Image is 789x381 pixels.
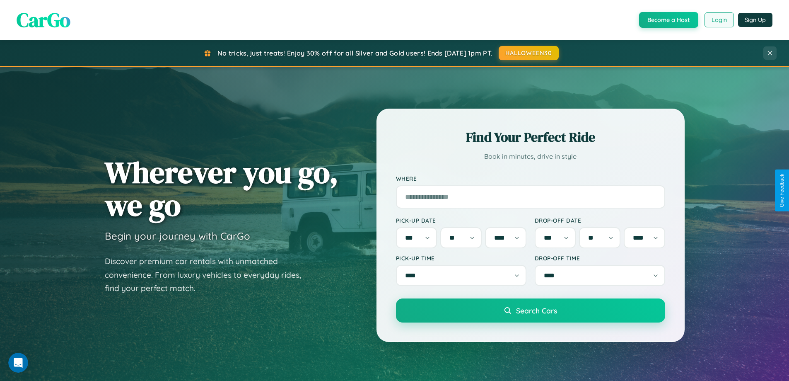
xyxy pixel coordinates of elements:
[17,6,70,34] span: CarGo
[738,13,772,27] button: Sign Up
[639,12,698,28] button: Become a Host
[396,175,665,182] label: Where
[396,255,526,262] label: Pick-up Time
[8,353,28,373] iframe: Intercom live chat
[396,128,665,146] h2: Find Your Perfect Ride
[396,150,665,163] p: Book in minutes, drive in style
[516,306,557,315] span: Search Cars
[217,49,492,57] span: No tricks, just treats! Enjoy 30% off for all Silver and Gold users! Ends [DATE] 1pm PT.
[535,217,665,224] label: Drop-off Date
[105,230,250,242] h3: Begin your journey with CarGo
[779,174,785,207] div: Give Feedback
[705,12,734,27] button: Login
[499,46,559,60] button: HALLOWEEN30
[396,217,526,224] label: Pick-up Date
[105,255,312,295] p: Discover premium car rentals with unmatched convenience. From luxury vehicles to everyday rides, ...
[396,298,665,323] button: Search Cars
[535,255,665,262] label: Drop-off Time
[105,156,338,221] h1: Wherever you go, we go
